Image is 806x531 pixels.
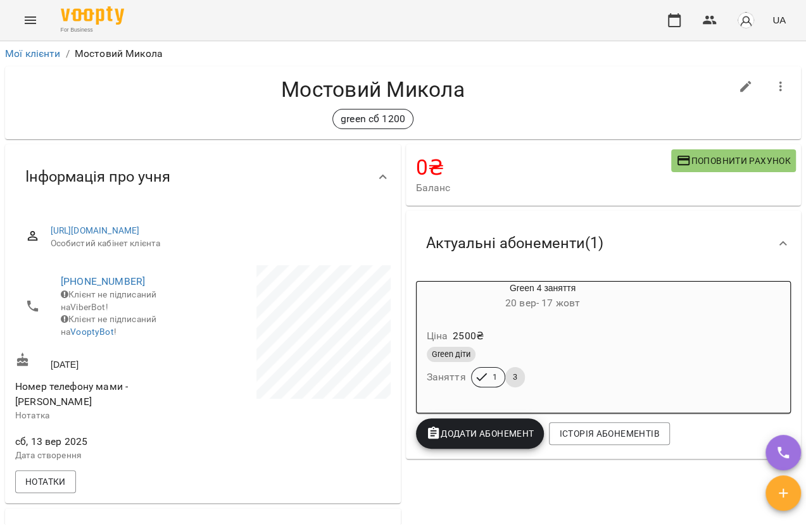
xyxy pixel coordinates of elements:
button: Історія абонементів [549,422,669,445]
p: Дата створення [15,449,200,462]
nav: breadcrumb [5,46,801,61]
span: Клієнт не підписаний на ViberBot! [61,289,156,312]
a: VooptyBot [70,327,113,337]
img: Voopty Logo [61,6,124,25]
div: Green 4 заняття [417,282,669,312]
span: Додати Абонемент [426,426,534,441]
p: 2500 ₴ [453,328,484,344]
button: Додати Абонемент [416,418,545,449]
span: UA [772,13,786,27]
button: UA [767,8,791,32]
span: Green діти [427,349,475,360]
span: Поповнити рахунок [676,153,791,168]
p: Нотатка [15,409,200,422]
h4: 0 ₴ [416,154,671,180]
button: Нотатки [15,470,76,493]
span: Нотатки [25,474,66,489]
img: avatar_s.png [737,11,755,29]
span: сб, 13 вер 2025 [15,434,200,449]
button: Поповнити рахунок [671,149,796,172]
span: 3 [505,372,525,383]
span: Номер телефону мами - [PERSON_NAME] [15,380,128,408]
span: 20 вер - 17 жовт [505,297,580,309]
button: Menu [15,5,46,35]
div: green сб 1200 [332,109,413,129]
h6: Ціна [427,327,448,345]
h4: Мостовий Микола [15,77,731,103]
div: Інформація про учня [5,144,401,209]
a: [PHONE_NUMBER] [61,275,145,287]
span: Баланс [416,180,671,196]
p: Мостовий Микола [75,46,163,61]
div: [DATE] [13,350,203,373]
p: green сб 1200 [341,111,405,127]
button: Green 4 заняття20 вер- 17 жовтЦіна2500₴Green дітиЗаняття13 [417,282,669,403]
div: Актуальні абонементи(1) [406,211,802,276]
span: Особистий кабінет клієнта [51,237,381,250]
span: 1 [485,372,505,383]
span: Клієнт не підписаний на ! [61,314,156,337]
span: For Business [61,26,124,34]
span: Актуальні абонементи ( 1 ) [426,234,603,253]
a: [URL][DOMAIN_NAME] [51,225,140,235]
span: Історія абонементів [559,426,659,441]
span: Інформація про учня [25,167,170,187]
li: / [66,46,70,61]
a: Мої клієнти [5,47,61,59]
h6: Заняття [427,368,466,386]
